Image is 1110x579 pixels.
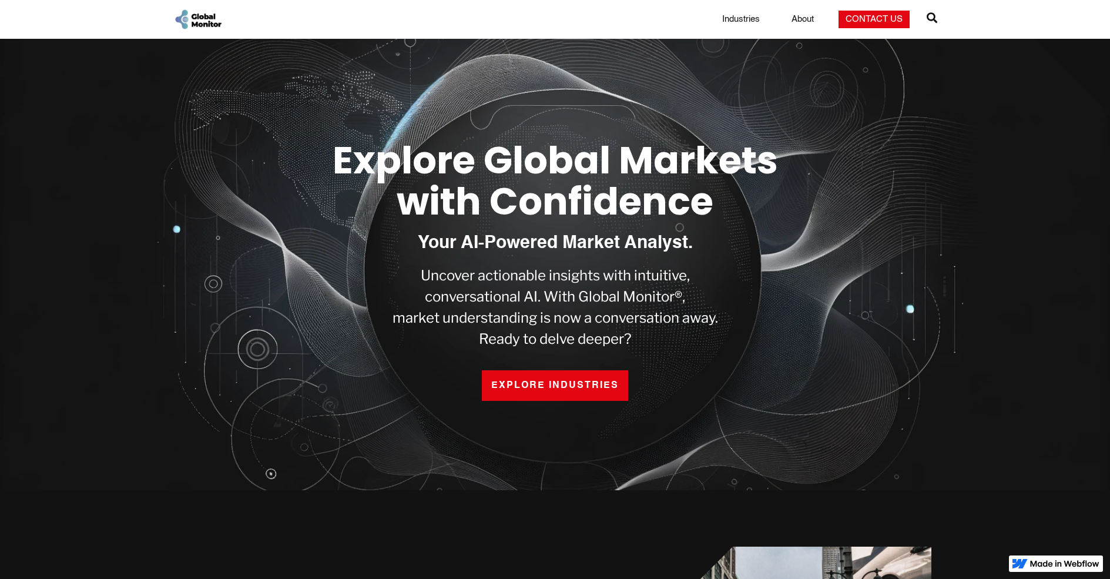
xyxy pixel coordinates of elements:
a:  [927,8,937,31]
h1: Your AI-Powered Market Analyst. [418,234,693,253]
h1: Explore Global Markets with Confidence [292,140,819,223]
img: Made in Webflow [1030,560,1099,567]
span:  [927,9,937,26]
a: Industries [715,14,767,25]
a: About [784,14,821,25]
a: home [173,8,223,31]
a: Contact Us [839,11,910,28]
a: EXPLORE INDUSTRIES [482,370,628,401]
p: Uncover actionable insights with intuitive, conversational AI. With Global Monitor®, market under... [393,265,718,350]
